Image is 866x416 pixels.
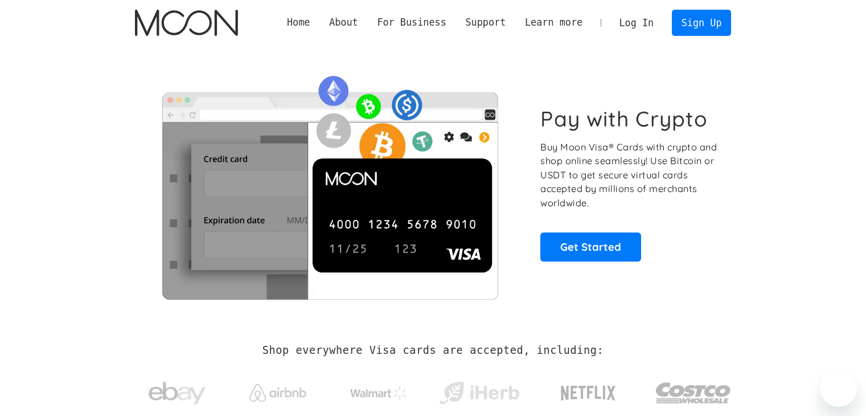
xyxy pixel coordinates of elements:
img: Walmart [350,386,407,400]
div: About [329,15,358,30]
img: iHerb [437,378,522,408]
a: Sign Up [672,10,731,35]
p: Buy Moon Visa® Cards with crypto and shop online seamlessly! Use Bitcoin or USDT to get secure vi... [540,140,719,210]
img: Airbnb [249,384,306,402]
a: Home [277,15,319,30]
a: Netflix [537,368,639,413]
div: For Business [377,15,446,30]
a: Walmart [336,375,421,406]
div: Support [465,15,506,30]
div: Support [456,15,515,30]
img: Moon Cards let you spend your crypto anywhere Visa is accepted. [135,68,525,299]
a: home [135,10,238,36]
h2: Shop everywhere Visa cards are accepted, including: [262,344,604,357]
div: Learn more [515,15,592,30]
img: ebay [149,376,206,411]
div: Learn more [525,15,582,30]
img: Moon Logo [135,10,238,36]
div: About [319,15,367,30]
a: iHerb [437,367,522,414]
a: Log In [610,10,663,35]
img: Netflix [560,379,617,407]
img: Costco [655,372,732,414]
iframe: Button to launch messaging window [820,370,857,407]
h1: Pay with Crypto [540,106,708,132]
div: For Business [368,15,456,30]
a: Get Started [540,233,641,261]
a: Airbnb [235,373,320,407]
